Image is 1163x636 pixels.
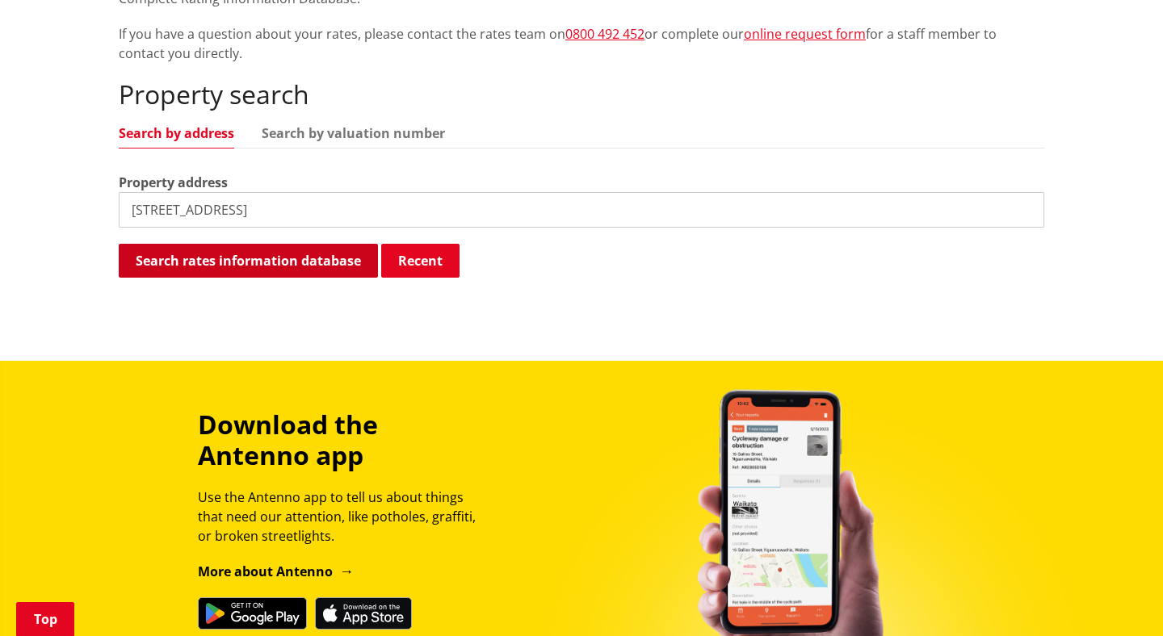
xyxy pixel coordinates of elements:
a: Search by address [119,127,234,140]
iframe: Messenger Launcher [1089,568,1147,626]
h2: Property search [119,79,1044,110]
a: Search by valuation number [262,127,445,140]
p: If you have a question about your rates, please contact the rates team on or complete our for a s... [119,24,1044,63]
button: Recent [381,244,460,278]
button: Search rates information database [119,244,378,278]
img: Get it on Google Play [198,597,307,630]
a: Top [16,602,74,636]
h3: Download the Antenno app [198,409,490,471]
label: Property address [119,173,228,192]
p: Use the Antenno app to tell us about things that need our attention, like potholes, graffiti, or ... [198,487,490,546]
input: e.g. Duke Street NGARUAWAHIA [119,192,1044,228]
a: online request form [744,25,866,43]
a: 0800 492 452 [565,25,644,43]
img: Download on the App Store [315,597,412,630]
a: More about Antenno [198,563,354,580]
